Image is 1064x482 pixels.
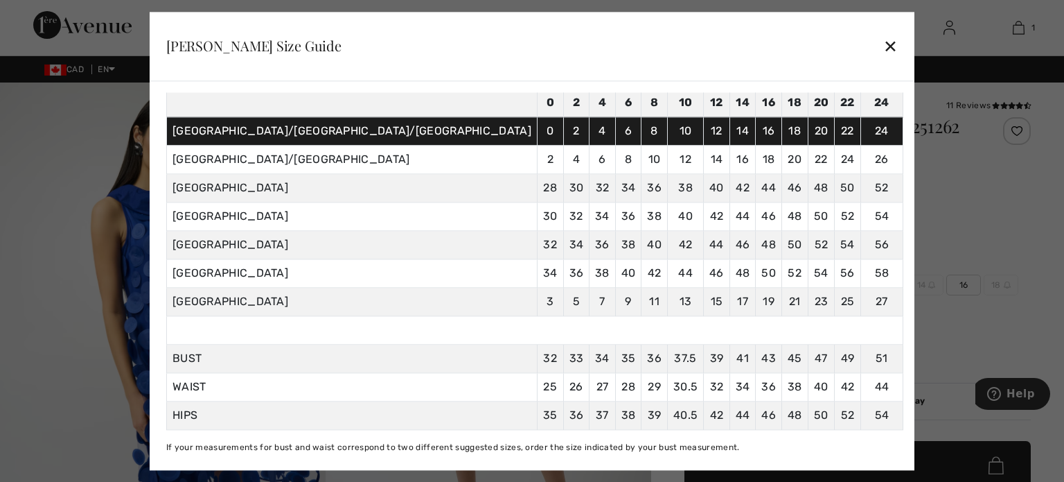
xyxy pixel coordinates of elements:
[875,380,889,393] span: 44
[781,287,808,316] td: 21
[756,287,782,316] td: 19
[781,117,808,145] td: 18
[756,117,782,145] td: 16
[537,202,563,230] td: 30
[860,230,903,259] td: 56
[537,230,563,259] td: 32
[667,145,703,173] td: 12
[704,202,730,230] td: 42
[641,202,668,230] td: 38
[808,202,835,230] td: 50
[543,408,558,422] span: 35
[876,352,888,365] span: 51
[704,117,730,145] td: 12
[166,259,537,287] td: [GEOGRAPHIC_DATA]
[569,408,584,422] span: 36
[835,230,861,259] td: 54
[641,117,668,145] td: 8
[166,372,537,401] td: WAIST
[589,173,616,202] td: 32
[860,173,903,202] td: 52
[781,259,808,287] td: 52
[667,259,703,287] td: 44
[860,88,903,117] td: 24
[641,88,668,117] td: 8
[563,230,589,259] td: 34
[736,352,749,365] span: 41
[875,408,889,422] span: 54
[589,88,616,117] td: 4
[729,88,756,117] td: 14
[615,202,641,230] td: 36
[841,408,855,422] span: 52
[860,145,903,173] td: 26
[835,145,861,173] td: 24
[674,352,696,365] span: 37.5
[615,259,641,287] td: 40
[615,287,641,316] td: 9
[563,145,589,173] td: 4
[781,202,808,230] td: 48
[621,380,635,393] span: 28
[788,380,802,393] span: 38
[788,352,802,365] span: 45
[841,380,855,393] span: 42
[615,230,641,259] td: 38
[641,287,668,316] td: 11
[808,88,835,117] td: 20
[835,287,861,316] td: 25
[814,380,828,393] span: 40
[543,380,557,393] span: 25
[736,408,750,422] span: 44
[543,352,557,365] span: 32
[615,88,641,117] td: 6
[667,202,703,230] td: 40
[835,259,861,287] td: 56
[589,145,616,173] td: 6
[710,408,724,422] span: 42
[589,259,616,287] td: 38
[756,88,782,117] td: 16
[729,117,756,145] td: 14
[736,380,750,393] span: 34
[756,259,782,287] td: 50
[835,88,861,117] td: 22
[781,173,808,202] td: 46
[835,117,861,145] td: 22
[569,352,584,365] span: 33
[729,259,756,287] td: 48
[537,173,563,202] td: 28
[761,408,776,422] span: 46
[563,202,589,230] td: 32
[781,145,808,173] td: 20
[808,117,835,145] td: 20
[815,352,828,365] span: 47
[710,380,724,393] span: 32
[710,352,724,365] span: 39
[729,230,756,259] td: 46
[166,39,342,53] div: [PERSON_NAME] Size Guide
[667,173,703,202] td: 38
[756,173,782,202] td: 44
[808,259,835,287] td: 54
[788,408,802,422] span: 48
[641,259,668,287] td: 42
[641,145,668,173] td: 10
[729,202,756,230] td: 44
[704,145,730,173] td: 14
[835,202,861,230] td: 52
[537,88,563,117] td: 0
[761,352,776,365] span: 43
[667,88,703,117] td: 10
[860,259,903,287] td: 58
[808,173,835,202] td: 48
[621,408,636,422] span: 38
[781,230,808,259] td: 50
[589,202,616,230] td: 34
[860,117,903,145] td: 24
[166,202,537,230] td: [GEOGRAPHIC_DATA]
[595,352,610,365] span: 34
[704,230,730,259] td: 44
[729,145,756,173] td: 16
[673,408,698,422] span: 40.5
